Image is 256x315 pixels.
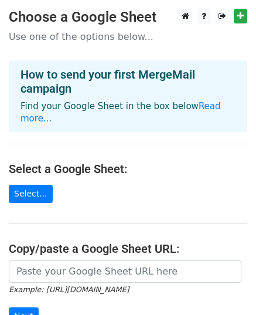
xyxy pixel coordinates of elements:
h4: Select a Google Sheet: [9,162,247,176]
h4: Copy/paste a Google Sheet URL: [9,242,247,256]
p: Use one of the options below... [9,31,247,43]
a: Read more... [21,101,221,124]
h3: Choose a Google Sheet [9,9,247,26]
a: Select... [9,185,53,203]
h4: How to send your first MergeMail campaign [21,67,235,96]
p: Find your Google Sheet in the box below [21,100,235,125]
input: Paste your Google Sheet URL here [9,260,241,283]
small: Example: [URL][DOMAIN_NAME] [9,285,129,294]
